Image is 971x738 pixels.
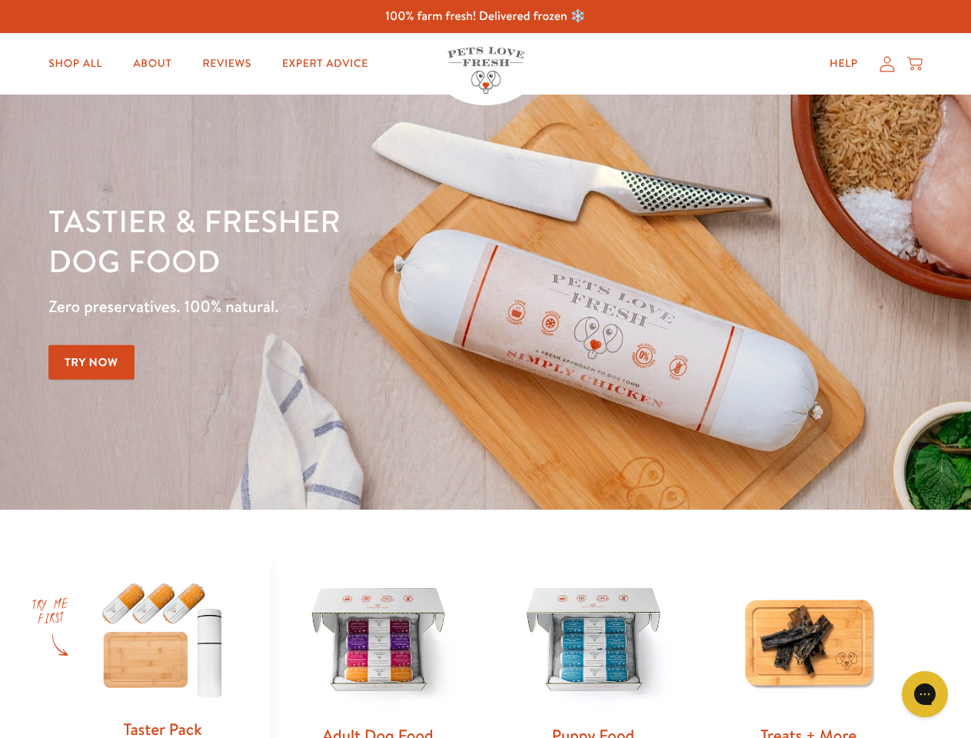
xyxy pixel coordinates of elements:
[447,47,524,94] img: Pets Love Fresh
[36,48,115,79] a: Shop All
[190,48,263,79] a: Reviews
[817,48,870,79] a: Help
[48,201,631,281] h1: Tastier & fresher dog food
[48,345,135,380] a: Try Now
[894,666,956,723] iframe: Gorgias live chat messenger
[121,48,184,79] a: About
[48,293,631,321] p: Zero preservatives. 100% natural.
[270,48,381,79] a: Expert Advice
